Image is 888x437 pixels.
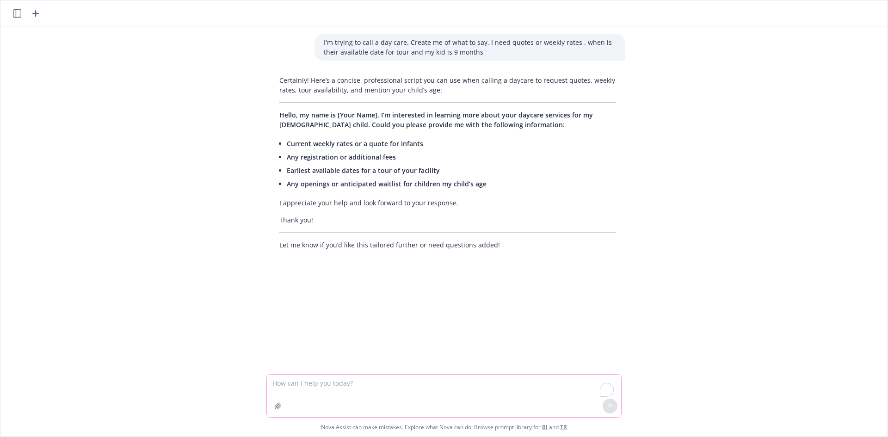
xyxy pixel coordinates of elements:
a: BI [542,423,548,431]
span: Nova Assist can make mistakes. Explore what Nova can do: Browse prompt library for and [321,418,567,437]
span: Current weekly rates or a quote for infants [287,139,423,148]
p: Thank you! [279,215,616,225]
span: Any registration or additional fees [287,153,396,161]
span: Hello, my name is [Your Name]. I’m interested in learning more about your daycare services for my... [279,111,593,129]
p: I'm trying to call a day care. Create me of what to say, I need quotes or weekly rates , when is ... [324,37,616,57]
p: Certainly! Here’s a concise, professional script you can use when calling a daycare to request qu... [279,75,616,95]
span: Earliest available dates for a tour of your facility [287,166,440,175]
p: I appreciate your help and look forward to your response. [279,198,616,208]
p: Let me know if you’d like this tailored further or need questions added! [279,240,616,250]
span: Any openings or anticipated waitlist for children my child’s age [287,179,487,188]
textarea: To enrich screen reader interactions, please activate Accessibility in Grammarly extension settings [267,375,621,417]
a: TR [560,423,567,431]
